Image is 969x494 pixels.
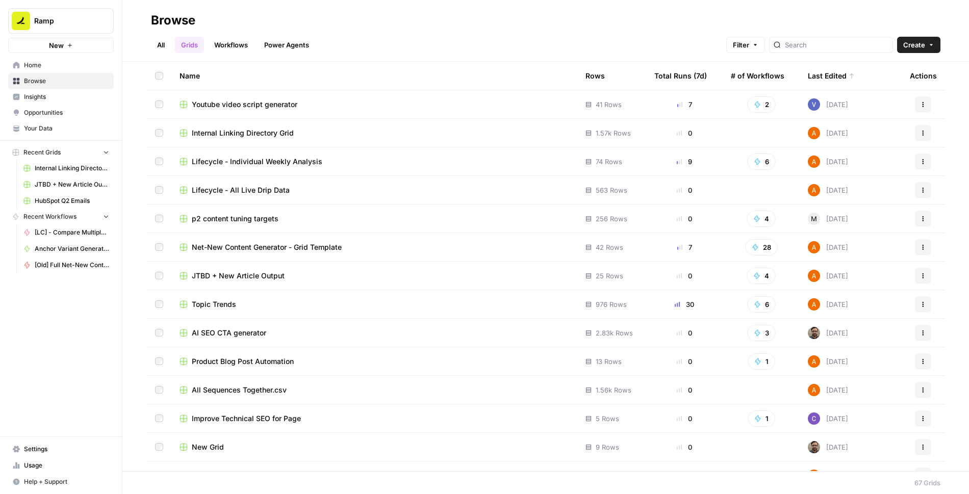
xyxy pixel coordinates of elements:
span: Anchor Variant Generator [35,244,109,253]
span: 1.57k Rows [596,128,631,138]
div: 9 [654,157,715,167]
span: AI SEO CTA generator [192,328,266,338]
span: Ramp [34,16,96,26]
button: Filter [726,37,765,53]
div: [DATE] [808,270,848,282]
a: Anchor Variant Generator [19,241,114,257]
a: AI SEO CTA generator [180,328,569,338]
img: Ramp Logo [12,12,30,30]
button: 28 [745,239,778,255]
button: 2 [747,96,776,113]
img: 2tijbeq1l253n59yk5qyo2htxvbk [808,98,820,111]
span: Usage [24,461,109,470]
div: 0 [654,442,715,452]
a: Grids [175,37,204,53]
span: Home [24,61,109,70]
button: 6 [747,296,776,313]
div: [DATE] [808,241,848,253]
img: i32oznjerd8hxcycc1k00ct90jt3 [808,470,820,482]
div: 0 [654,356,715,367]
span: Lifecycle - Individual Weekly Analysis [192,157,322,167]
span: All Sequences Together.csv [192,385,287,395]
a: HubSpot Q2 Emails [19,193,114,209]
a: All Sequences Together.csv [180,385,569,395]
span: 976 Rows [596,299,627,309]
span: New Grid [192,442,224,452]
span: 1.56k Rows [596,385,631,395]
div: 7 [654,99,715,110]
button: 4 [747,268,776,284]
img: i32oznjerd8hxcycc1k00ct90jt3 [808,241,820,253]
span: HubSpot Q2 Emails [35,196,109,205]
div: [DATE] [808,127,848,139]
span: Insights [24,92,109,101]
div: 0 [654,185,715,195]
span: [Old] Full Net-New Content Workflow [35,261,109,270]
span: Net-New Content Generator - Grid Template [192,242,342,252]
a: Usage [8,457,114,474]
span: JTBD + New Article Output [192,271,285,281]
div: [DATE] [808,184,848,196]
div: [DATE] [808,412,848,425]
a: New Grid [180,442,569,452]
span: Lifecycle - All Live Drip Data [192,185,290,195]
div: [DATE] [808,441,848,453]
a: Product Blog Post Automation [180,356,569,367]
span: 64 Rows [596,471,623,481]
a: Youtube video script generator [180,99,569,110]
button: Help + Support [8,474,114,490]
span: Your Data [24,124,109,133]
a: AEO Info - [PERSON_NAME] [180,471,569,481]
a: JTBD + New Article Output [180,271,569,281]
span: Browse [24,76,109,86]
button: Recent Workflows [8,209,114,224]
div: Name [180,62,569,90]
div: 67 Grids [914,478,940,488]
a: p2 content tuning targets [180,214,569,224]
a: Topic Trends [180,299,569,309]
span: JTBD + New Article Output [35,180,109,189]
span: 13 Rows [596,356,622,367]
span: 74 Rows [596,157,622,167]
span: Internal Linking Directory Grid [192,128,294,138]
div: 0 [654,128,715,138]
button: Recent Grids [8,145,114,160]
a: Insights [8,89,114,105]
img: i32oznjerd8hxcycc1k00ct90jt3 [808,384,820,396]
span: 5 Rows [596,413,619,424]
div: 0 [654,471,715,481]
a: Home [8,57,114,73]
button: Create [897,37,940,53]
img: i32oznjerd8hxcycc1k00ct90jt3 [808,184,820,196]
span: Opportunities [24,108,109,117]
span: [LC] - Compare Multiple Weeks [35,228,109,237]
span: 9 Rows [596,442,619,452]
span: Product Blog Post Automation [192,356,294,367]
a: [LC] - Compare Multiple Weeks [19,224,114,241]
div: 0 [654,214,715,224]
span: 42 Rows [596,242,623,252]
a: Settings [8,441,114,457]
a: Workflows [208,37,254,53]
input: Search [785,40,888,50]
span: Topic Trends [192,299,236,309]
div: Total Runs (7d) [654,62,707,90]
span: Filter [733,40,749,50]
div: [DATE] [808,213,848,225]
a: Improve Technical SEO for Page [180,413,569,424]
div: 0 [654,385,715,395]
div: [DATE] [808,327,848,339]
a: Lifecycle - Individual Weekly Analysis [180,157,569,167]
div: Browse [151,12,195,29]
div: Actions [910,62,937,90]
img: w3u4o0x674bbhdllp7qjejaf0yui [808,327,820,339]
span: 41 Rows [596,99,622,110]
a: Power Agents [258,37,315,53]
a: [Old] Full Net-New Content Workflow [19,257,114,273]
div: 0 [654,271,715,281]
div: 0 [654,413,715,424]
span: Internal Linking Directory Grid [35,164,109,173]
div: 30 [654,299,715,309]
img: i32oznjerd8hxcycc1k00ct90jt3 [808,155,820,168]
div: [DATE] [808,355,848,368]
